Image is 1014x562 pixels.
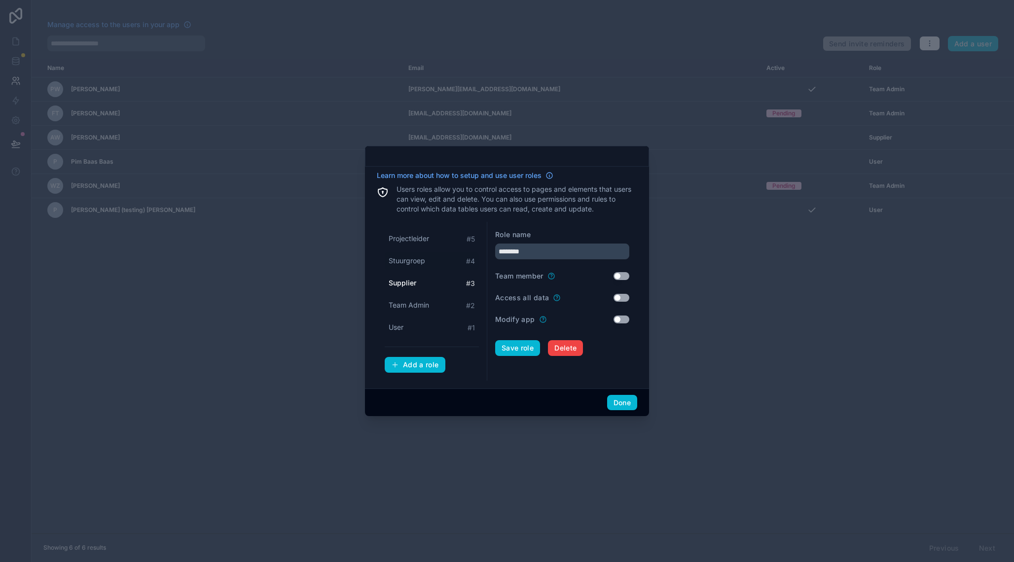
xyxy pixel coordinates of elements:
[495,340,540,356] button: Save role
[389,300,429,310] span: Team Admin
[466,279,475,288] span: # 3
[495,293,549,303] label: Access all data
[495,230,531,240] label: Role name
[389,322,403,332] span: User
[389,256,425,266] span: Stuurgroep
[377,171,542,180] span: Learn more about how to setup and use user roles
[391,360,439,369] div: Add a role
[466,301,475,311] span: # 2
[467,234,475,244] span: # 5
[385,357,445,373] button: Add a role
[468,323,475,333] span: # 1
[389,278,416,288] span: Supplier
[495,315,535,324] label: Modify app
[466,256,475,266] span: # 4
[607,395,637,411] button: Done
[389,234,429,244] span: Projectleider
[554,344,577,352] span: Delete
[397,184,637,214] p: Users roles allow you to control access to pages and elements that users can view, edit and delet...
[495,271,543,281] label: Team member
[548,340,583,356] button: Delete
[377,171,553,180] a: Learn more about how to setup and use user roles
